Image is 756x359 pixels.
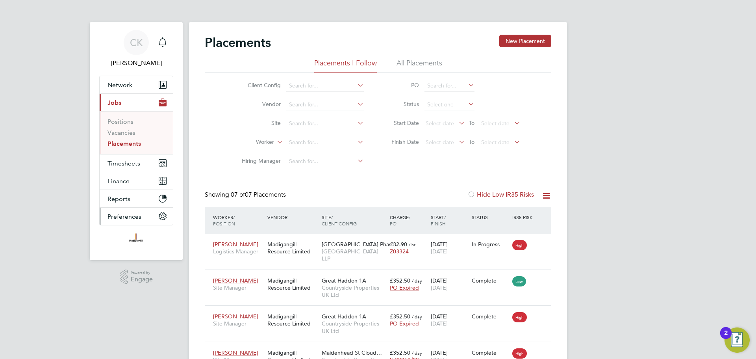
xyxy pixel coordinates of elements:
[426,139,454,146] span: Select date
[107,118,133,125] a: Positions
[510,210,537,224] div: IR35 Risk
[107,195,130,203] span: Reports
[322,349,382,356] span: Maidenhead St Cloud…
[235,119,281,126] label: Site
[429,210,470,231] div: Start
[211,345,551,352] a: [PERSON_NAME]Site ManagerMadigangill Resource LimitedMaidenhead St Cloud…Countryside Properties U...
[99,30,173,68] a: CK[PERSON_NAME]
[213,284,263,291] span: Site Manager
[322,284,386,298] span: Countryside Properties UK Ltd
[211,309,551,315] a: [PERSON_NAME]Site ManagerMadigangill Resource LimitedGreat Haddon 1ACountryside Properties UK Ltd...
[211,273,551,279] a: [PERSON_NAME]Site ManagerMadigangill Resource LimitedGreat Haddon 1ACountryside Properties UK Ltd...
[265,237,320,259] div: Madigangill Resource Limited
[127,233,145,246] img: madigangill-logo-retina.png
[107,140,141,147] a: Placements
[472,349,509,356] div: Complete
[724,327,750,353] button: Open Resource Center, 2 new notifications
[322,248,386,262] span: [GEOGRAPHIC_DATA] LLP
[130,37,143,48] span: CK
[412,278,422,284] span: / day
[211,236,551,243] a: [PERSON_NAME]Logistics ManagerMadigangill Resource Limited[GEOGRAPHIC_DATA] Phase…[GEOGRAPHIC_DAT...
[431,248,448,255] span: [DATE]
[107,129,135,136] a: Vacancies
[265,210,320,224] div: Vendor
[388,210,429,231] div: Charge
[472,313,509,320] div: Complete
[320,210,388,231] div: Site
[481,120,510,127] span: Select date
[467,191,534,199] label: Hide Low IR35 Risks
[205,35,271,50] h2: Placements
[512,240,527,250] span: High
[470,210,511,224] div: Status
[322,313,366,320] span: Great Haddon 1A
[431,284,448,291] span: [DATE]
[213,320,263,327] span: Site Manager
[390,349,410,356] span: £352.50
[213,214,235,227] span: / Position
[481,139,510,146] span: Select date
[265,273,320,295] div: Madigangill Resource Limited
[265,309,320,331] div: Madigangill Resource Limited
[235,100,281,108] label: Vendor
[390,313,410,320] span: £352.50
[390,241,407,248] span: £32.90
[467,137,477,147] span: To
[211,210,265,231] div: Worker
[131,270,153,276] span: Powered by
[424,99,474,110] input: Select one
[213,241,258,248] span: [PERSON_NAME]
[409,242,415,247] span: / hr
[205,191,287,199] div: Showing
[322,214,357,227] span: / Client Config
[472,277,509,284] div: Complete
[229,138,274,146] label: Worker
[322,320,386,334] span: Countryside Properties UK Ltd
[213,349,258,356] span: [PERSON_NAME]
[231,191,245,199] span: 07 of
[90,22,183,260] nav: Main navigation
[286,137,364,148] input: Search for...
[107,81,132,89] span: Network
[100,94,173,111] button: Jobs
[384,138,419,145] label: Finish Date
[213,248,263,255] span: Logistics Manager
[107,213,141,220] span: Preferences
[397,58,442,73] li: All Placements
[100,208,173,225] button: Preferences
[390,320,419,327] span: PO Expired
[390,248,409,255] span: Z03324
[322,241,400,248] span: [GEOGRAPHIC_DATA] Phase…
[512,348,527,359] span: High
[286,99,364,110] input: Search for...
[107,177,130,185] span: Finance
[231,191,286,199] span: 07 Placements
[100,76,173,93] button: Network
[390,284,419,291] span: PO Expired
[424,80,474,91] input: Search for...
[120,270,153,285] a: Powered byEngage
[431,214,446,227] span: / Finish
[213,277,258,284] span: [PERSON_NAME]
[286,118,364,129] input: Search for...
[426,120,454,127] span: Select date
[724,333,728,343] div: 2
[472,241,509,248] div: In Progress
[467,118,477,128] span: To
[390,277,410,284] span: £352.50
[235,157,281,164] label: Hiring Manager
[99,58,173,68] span: Cian Kavanagh
[384,100,419,108] label: Status
[235,82,281,89] label: Client Config
[429,309,470,331] div: [DATE]
[213,313,258,320] span: [PERSON_NAME]
[429,273,470,295] div: [DATE]
[286,156,364,167] input: Search for...
[100,190,173,207] button: Reports
[99,233,173,246] a: Go to home page
[412,314,422,320] span: / day
[390,214,410,227] span: / PO
[499,35,551,47] button: New Placement
[100,111,173,154] div: Jobs
[100,172,173,190] button: Finance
